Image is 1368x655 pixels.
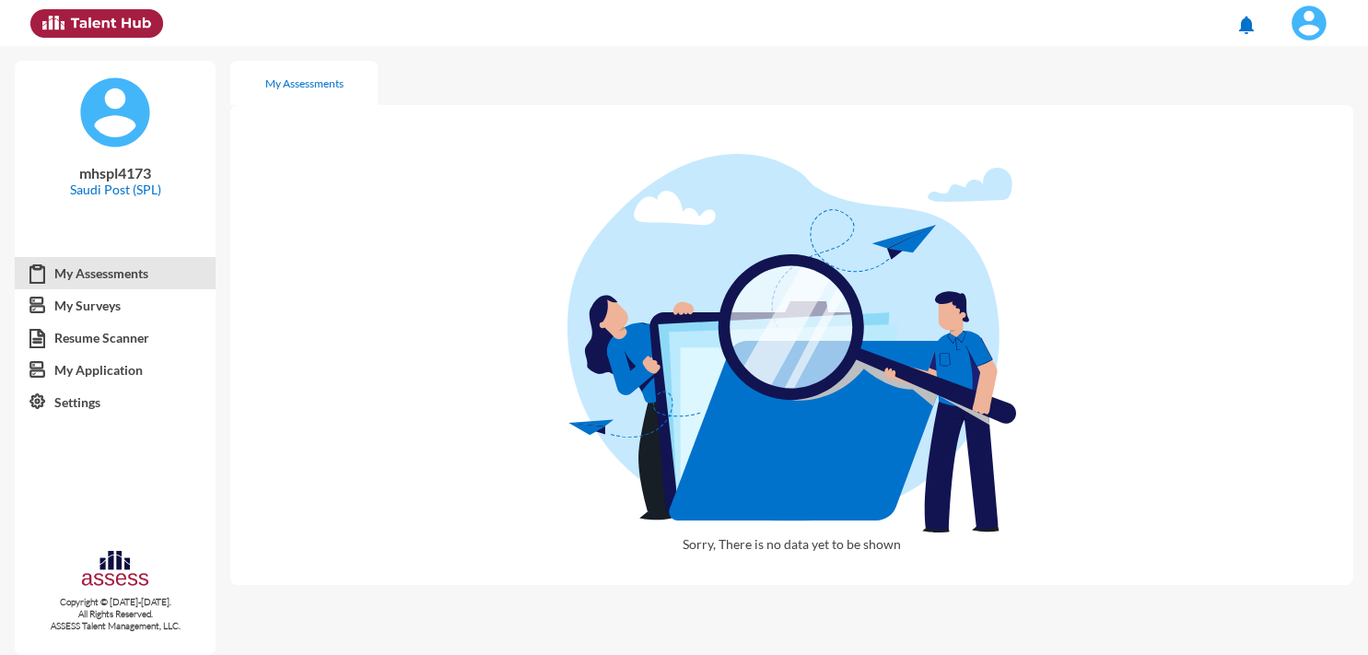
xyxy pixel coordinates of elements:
[15,322,216,355] a: Resume Scanner
[1235,14,1257,36] mat-icon: notifications
[29,181,201,197] p: Saudi Post (SPL)
[265,76,344,90] div: My Assessments
[567,536,1017,567] p: Sorry, There is no data yet to be shown
[15,596,216,632] p: Copyright © [DATE]-[DATE]. All Rights Reserved. ASSESS Talent Management, LLC.
[78,76,152,149] img: default%20profile%20image.svg
[80,548,150,592] img: assesscompany-logo.png
[15,386,216,419] a: Settings
[15,257,216,290] a: My Assessments
[29,164,201,181] p: mhspl4173
[15,354,216,387] a: My Application
[15,289,216,322] a: My Surveys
